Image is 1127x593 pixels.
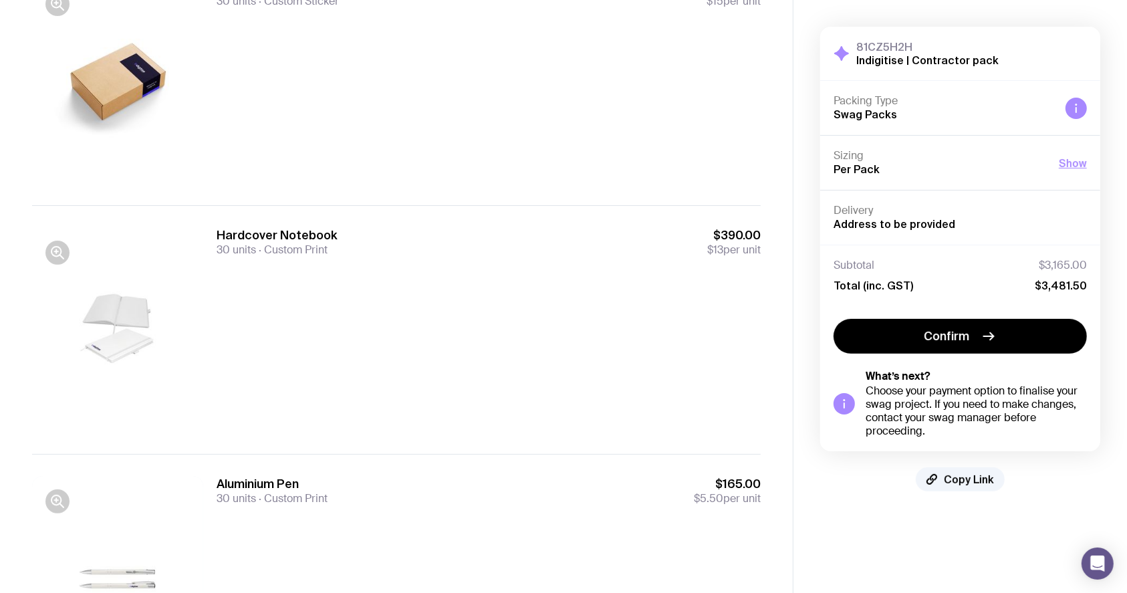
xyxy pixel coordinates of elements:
span: $5.50 [694,491,723,505]
span: Swag Packs [834,108,897,120]
button: Copy Link [916,467,1005,491]
h3: Hardcover Notebook [217,227,338,243]
span: $13 [707,243,723,257]
span: 30 units [217,243,256,257]
h5: What’s next? [866,370,1087,383]
div: Open Intercom Messenger [1082,548,1114,580]
h3: 81CZ5H2H [856,40,999,53]
span: $390.00 [707,227,761,243]
h4: Sizing [834,149,1048,162]
span: $3,165.00 [1039,259,1087,272]
h3: Aluminium Pen [217,476,328,492]
span: Address to be provided [834,218,955,230]
h4: Delivery [834,204,1087,217]
span: $3,481.50 [1035,279,1087,292]
button: Confirm [834,319,1087,354]
span: per unit [694,492,761,505]
span: Confirm [924,328,970,344]
span: Custom Print [256,491,328,505]
h2: Indigitise | Contractor pack [856,53,999,67]
span: Custom Print [256,243,328,257]
span: Total (inc. GST) [834,279,913,292]
button: Show [1059,155,1087,171]
span: $165.00 [694,476,761,492]
span: per unit [707,243,761,257]
span: Subtotal [834,259,874,272]
div: Choose your payment option to finalise your swag project. If you need to make changes, contact yo... [866,384,1087,438]
span: 30 units [217,491,256,505]
span: Copy Link [944,473,994,486]
h4: Packing Type [834,94,1055,108]
span: Per Pack [834,163,880,175]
